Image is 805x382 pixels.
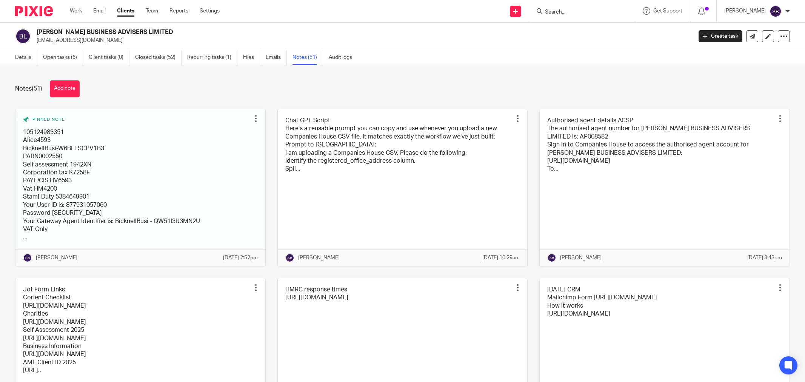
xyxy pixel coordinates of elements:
button: Add note [50,80,80,97]
a: Recurring tasks (1) [187,50,237,65]
a: Settings [200,7,220,15]
img: svg%3E [547,253,556,262]
div: Pinned note [23,117,250,123]
a: Audit logs [329,50,358,65]
img: Pixie [15,6,53,16]
img: svg%3E [285,253,294,262]
input: Search [544,9,612,16]
p: [PERSON_NAME] [560,254,602,262]
a: Clients [117,7,134,15]
p: [DATE] 10:29am [482,254,520,262]
a: Create task [699,30,742,42]
p: [PERSON_NAME] [724,7,766,15]
p: [PERSON_NAME] [36,254,77,262]
a: Details [15,50,37,65]
a: Email [93,7,106,15]
a: Team [146,7,158,15]
p: [EMAIL_ADDRESS][DOMAIN_NAME] [37,37,687,44]
a: Closed tasks (52) [135,50,182,65]
a: Client tasks (0) [89,50,129,65]
span: (51) [32,86,42,92]
h1: Notes [15,85,42,93]
h2: [PERSON_NAME] BUSINESS ADVISERS LIMITED [37,28,557,36]
a: Open tasks (6) [43,50,83,65]
a: Reports [169,7,188,15]
p: [DATE] 3:43pm [747,254,782,262]
span: Get Support [653,8,682,14]
a: Work [70,7,82,15]
a: Files [243,50,260,65]
a: Emails [266,50,287,65]
p: [DATE] 2:52pm [223,254,258,262]
img: svg%3E [23,253,32,262]
a: Notes (51) [292,50,323,65]
p: [PERSON_NAME] [298,254,340,262]
img: svg%3E [15,28,31,44]
img: svg%3E [770,5,782,17]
